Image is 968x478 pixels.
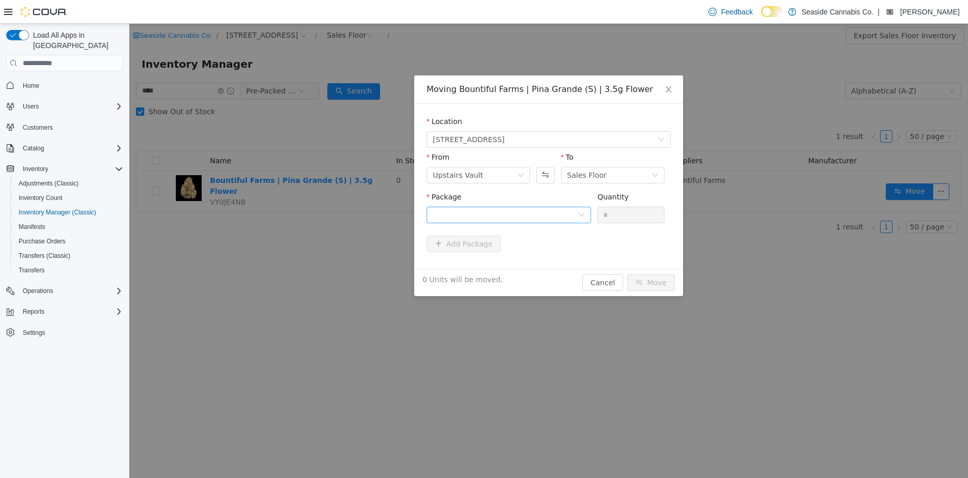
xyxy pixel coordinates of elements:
span: Inventory [19,163,123,175]
button: Inventory Manager (Classic) [10,205,127,220]
input: Dark Mode [761,6,783,17]
i: icon: down [388,148,395,156]
span: Feedback [721,7,752,17]
button: Swap [407,143,425,160]
div: Moving Bountiful Farms | Pina Grande (S) | 3.5g Flower [297,60,541,71]
span: Transfers [14,264,123,276]
a: Purchase Orders [14,235,70,248]
span: Adjustments (Classic) [14,177,123,190]
a: Customers [19,121,57,134]
button: Reports [19,305,49,318]
button: Transfers [10,263,127,277]
span: Inventory Count [14,192,123,204]
p: Seaside Cannabis Co. [801,6,873,18]
span: Dark Mode [761,17,762,18]
div: Mehgan Wieland [884,6,896,18]
span: Manifests [19,223,45,231]
span: Load All Apps in [GEOGRAPHIC_DATA] [29,30,123,51]
i: icon: down [523,148,529,156]
span: Transfers (Classic) [14,250,123,262]
span: Inventory Manager (Classic) [14,206,123,219]
span: Transfers (Classic) [19,252,70,260]
label: Package [297,169,332,177]
span: Settings [23,329,45,337]
span: Users [19,100,123,113]
button: Settings [2,325,127,340]
button: Cancel [453,251,494,267]
a: Transfers (Classic) [14,250,74,262]
span: Reports [19,305,123,318]
button: Users [2,99,127,114]
button: icon: swapMove [498,251,546,267]
a: Inventory Count [14,192,67,204]
button: Operations [19,285,57,297]
button: Reports [2,304,127,319]
img: Cova [21,7,67,17]
a: Settings [19,327,49,339]
span: Customers [19,121,123,134]
a: Home [19,80,43,92]
span: Operations [19,285,123,297]
button: Users [19,100,43,113]
button: icon: plusAdd Package [297,212,372,228]
button: Manifests [10,220,127,234]
span: Customers [23,124,53,132]
span: Home [19,79,123,91]
button: Home [2,78,127,92]
span: Manifests [14,221,123,233]
button: Operations [2,284,127,298]
label: To [432,129,444,137]
span: Inventory Count [19,194,63,202]
a: Feedback [704,2,757,22]
span: Inventory [23,165,48,173]
button: Inventory [2,162,127,176]
a: Adjustments (Classic) [14,177,83,190]
div: Sales Floor [438,144,478,159]
a: Inventory Manager (Classic) [14,206,100,219]
button: Transfers (Classic) [10,249,127,263]
input: Quantity [468,183,535,199]
label: Location [297,94,333,102]
span: 14 Lots Hollow Road [304,108,375,124]
button: Inventory [19,163,52,175]
button: Catalog [2,141,127,156]
span: Catalog [19,142,123,155]
button: Close [525,52,554,81]
span: Users [23,102,39,111]
button: Catalog [19,142,48,155]
span: 0 Units will be moved. [293,251,374,261]
span: Reports [23,307,44,316]
button: Customers [2,120,127,135]
span: Adjustments (Classic) [19,179,79,188]
button: Adjustments (Classic) [10,176,127,191]
p: [PERSON_NAME] [900,6,960,18]
label: Quantity [468,169,500,177]
span: Operations [23,287,53,295]
span: Inventory Manager (Classic) [19,208,96,217]
span: Purchase Orders [14,235,123,248]
a: Manifests [14,221,49,233]
p: | [878,6,880,18]
button: Purchase Orders [10,234,127,249]
span: Catalog [23,144,44,152]
button: Inventory Count [10,191,127,205]
div: Upstairs Vault [304,144,354,159]
span: Transfers [19,266,44,274]
label: From [297,129,320,137]
i: icon: down [449,188,456,195]
span: Settings [19,326,123,339]
span: Purchase Orders [19,237,66,245]
i: icon: close [535,61,543,70]
a: Transfers [14,264,49,276]
nav: Complex example [6,73,123,367]
span: Home [23,82,39,90]
i: icon: down [529,113,535,120]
